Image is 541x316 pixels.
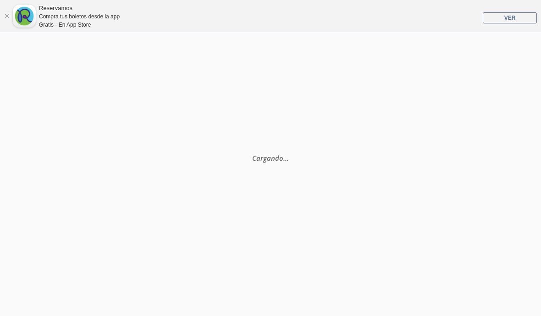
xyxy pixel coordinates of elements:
div: Reservamos [39,4,120,13]
a: Cerrar [4,13,10,19]
span: . [287,153,289,163]
span: . [285,153,287,163]
span: VER [504,15,516,21]
a: VER [483,12,537,23]
div: Compra tus boletos desde la app [39,12,120,21]
div: Gratis - En App Store [39,21,120,29]
span: . [283,153,285,163]
em: Cargando [252,153,289,163]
